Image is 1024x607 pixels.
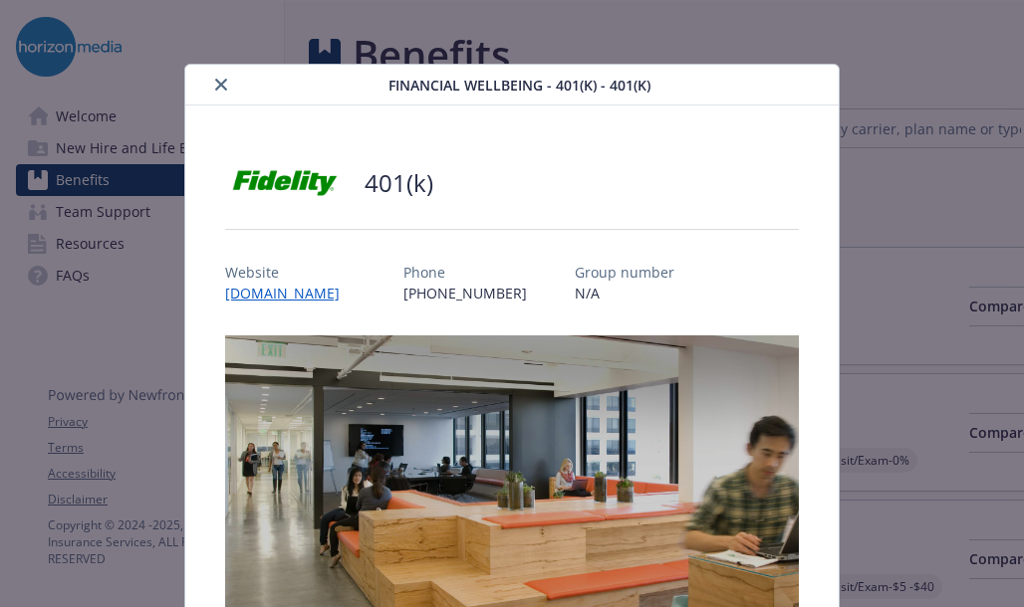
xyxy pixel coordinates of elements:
h2: 401(k) [365,166,433,200]
button: close [209,73,233,97]
img: Fidelity Investments [225,153,345,213]
a: [DOMAIN_NAME] [225,284,356,303]
p: Website [225,262,356,283]
p: Group number [575,262,674,283]
span: Financial Wellbeing - 401(k) - 401(k) [388,75,650,96]
p: Phone [403,262,527,283]
p: [PHONE_NUMBER] [403,283,527,303]
p: N/A [575,283,674,303]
